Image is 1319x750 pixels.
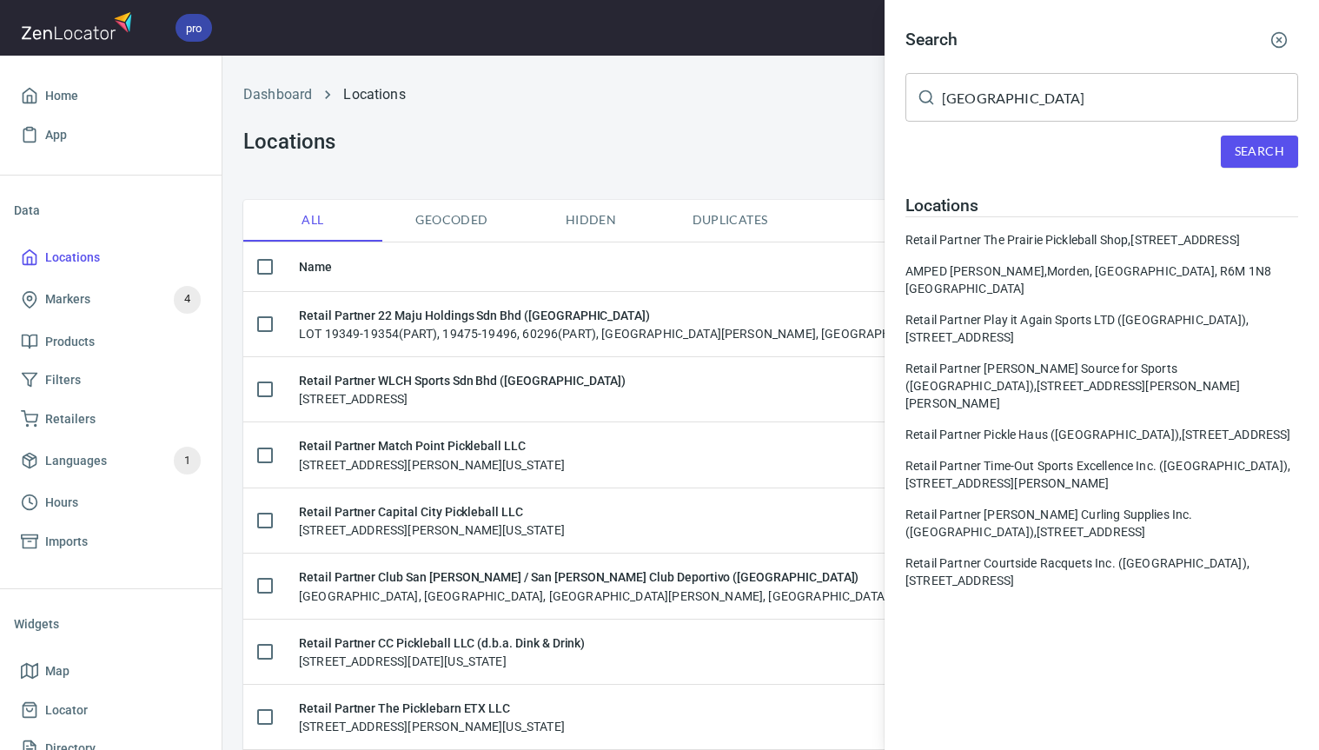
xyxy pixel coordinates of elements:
div: Retail Partner Play it Again Sports LTD ([GEOGRAPHIC_DATA]), [STREET_ADDRESS] [905,311,1298,346]
h4: Locations [905,196,1298,216]
a: Retail Partner Time-Out Sports Excellence Inc. ([GEOGRAPHIC_DATA]),[STREET_ADDRESS][PERSON_NAME] [905,457,1298,492]
div: AMPED [PERSON_NAME], Morden, [GEOGRAPHIC_DATA], R6M 1N8 [GEOGRAPHIC_DATA] [905,262,1298,297]
button: Search [1221,136,1298,168]
div: Retail Partner Pickle Haus ([GEOGRAPHIC_DATA]), [STREET_ADDRESS] [905,426,1298,443]
span: Search [1235,141,1284,163]
h4: Search [905,30,958,50]
div: Retail Partner Courtside Racquets Inc. ([GEOGRAPHIC_DATA]), [STREET_ADDRESS] [905,554,1298,589]
div: Retail Partner The Prairie Pickleball Shop, [STREET_ADDRESS] [905,231,1298,249]
a: Retail Partner [PERSON_NAME] Source for Sports ([GEOGRAPHIC_DATA]),[STREET_ADDRESS][PERSON_NAME][... [905,360,1298,412]
a: Retail Partner Pickle Haus ([GEOGRAPHIC_DATA]),[STREET_ADDRESS] [905,426,1298,443]
div: Retail Partner [PERSON_NAME] Curling Supplies Inc. ([GEOGRAPHIC_DATA]), [STREET_ADDRESS] [905,506,1298,541]
a: Retail Partner The Prairie Pickleball Shop,[STREET_ADDRESS] [905,231,1298,249]
input: Search for locations, markers or anything you want [942,73,1298,122]
a: AMPED [PERSON_NAME],Morden, [GEOGRAPHIC_DATA], R6M 1N8 [GEOGRAPHIC_DATA] [905,262,1298,297]
a: Retail Partner Play it Again Sports LTD ([GEOGRAPHIC_DATA]),[STREET_ADDRESS] [905,311,1298,346]
a: Retail Partner Courtside Racquets Inc. ([GEOGRAPHIC_DATA]),[STREET_ADDRESS] [905,554,1298,589]
div: Retail Partner Time-Out Sports Excellence Inc. ([GEOGRAPHIC_DATA]), [STREET_ADDRESS][PERSON_NAME] [905,457,1298,492]
div: Retail Partner [PERSON_NAME] Source for Sports ([GEOGRAPHIC_DATA]), [STREET_ADDRESS][PERSON_NAME]... [905,360,1298,412]
a: Retail Partner [PERSON_NAME] Curling Supplies Inc. ([GEOGRAPHIC_DATA]),[STREET_ADDRESS] [905,506,1298,541]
